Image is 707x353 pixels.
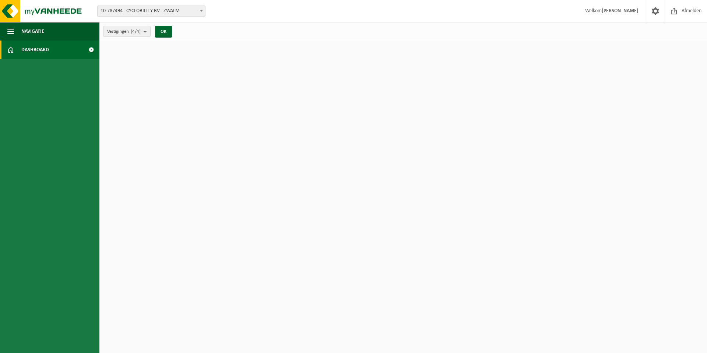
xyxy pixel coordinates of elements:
span: Dashboard [21,41,49,59]
strong: [PERSON_NAME] [602,8,639,14]
count: (4/4) [131,29,141,34]
button: OK [155,26,172,38]
button: Vestigingen(4/4) [103,26,151,37]
span: Vestigingen [107,26,141,37]
span: 10-787494 - CYCLOBILITY BV - ZWALM [97,6,205,17]
span: 10-787494 - CYCLOBILITY BV - ZWALM [98,6,205,16]
span: Navigatie [21,22,44,41]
